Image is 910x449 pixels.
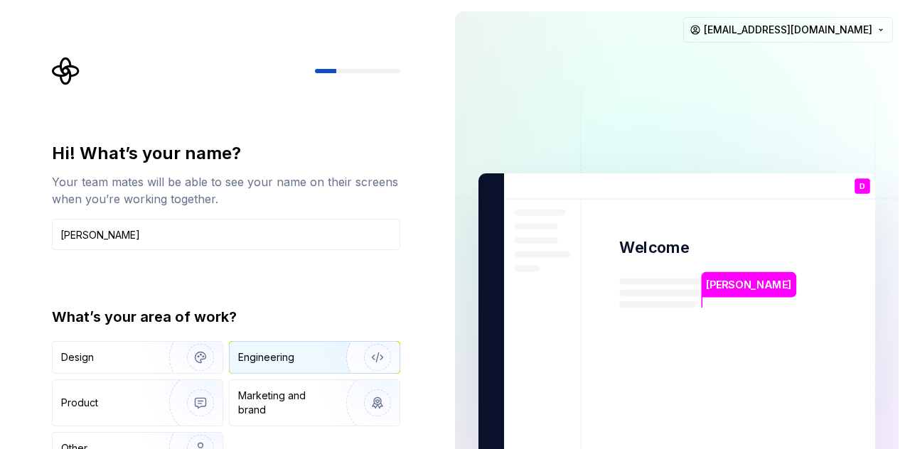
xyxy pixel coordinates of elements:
div: Engineering [238,350,294,364]
div: Product [61,396,98,410]
p: [PERSON_NAME] [706,277,791,293]
p: D [860,183,865,190]
p: Welcome [619,237,689,258]
input: Han Solo [52,219,400,250]
svg: Supernova Logo [52,57,80,85]
div: Marketing and brand [238,389,334,417]
div: Design [61,350,94,364]
div: Your team mates will be able to see your name on their screens when you’re working together. [52,173,400,207]
div: Hi! What’s your name? [52,142,400,165]
button: [EMAIL_ADDRESS][DOMAIN_NAME] [683,17,893,43]
div: What’s your area of work? [52,307,400,327]
span: [EMAIL_ADDRESS][DOMAIN_NAME] [704,23,872,37]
